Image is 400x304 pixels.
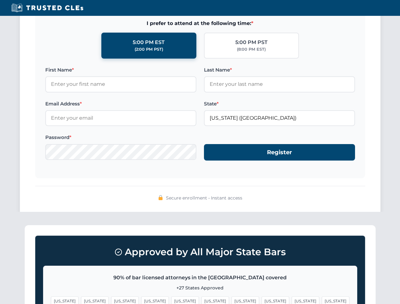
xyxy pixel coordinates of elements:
[204,144,355,161] button: Register
[158,195,163,200] img: 🔒
[45,110,196,126] input: Enter your email
[204,76,355,92] input: Enter your last name
[45,100,196,108] label: Email Address
[45,19,355,28] span: I prefer to attend at the following time:
[204,100,355,108] label: State
[235,38,268,47] div: 5:00 PM PST
[45,76,196,92] input: Enter your first name
[133,38,165,47] div: 5:00 PM EST
[45,66,196,74] label: First Name
[204,66,355,74] label: Last Name
[237,46,266,53] div: (8:00 PM EST)
[166,194,242,201] span: Secure enrollment • Instant access
[45,134,196,141] label: Password
[10,3,85,13] img: Trusted CLEs
[51,274,349,282] p: 90% of bar licensed attorneys in the [GEOGRAPHIC_DATA] covered
[43,244,357,261] h3: Approved by All Major State Bars
[51,284,349,291] p: +27 States Approved
[204,110,355,126] input: Missouri (MO)
[135,46,163,53] div: (2:00 PM PST)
